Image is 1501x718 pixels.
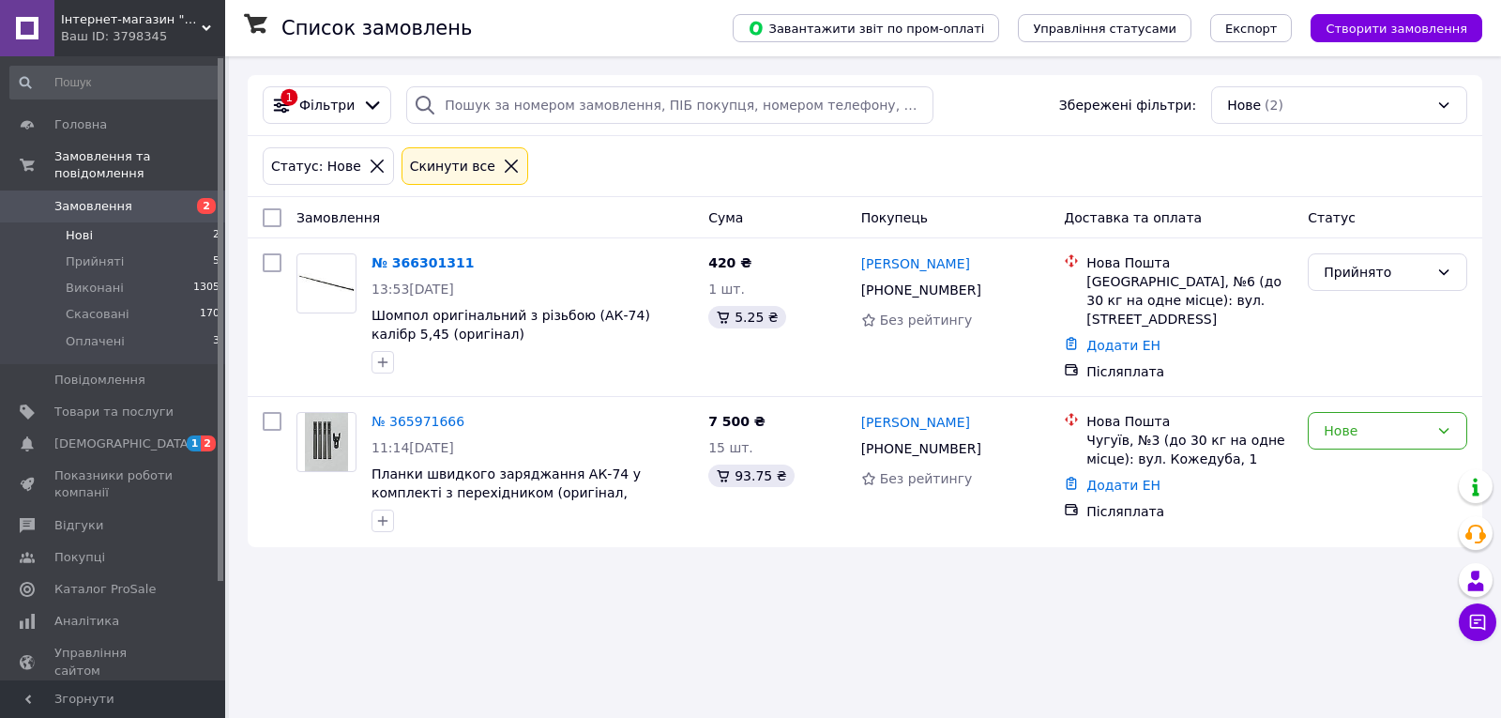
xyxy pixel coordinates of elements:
h1: Список замовлень [281,17,472,39]
span: Без рейтингу [880,313,973,328]
a: [PERSON_NAME] [861,254,970,273]
span: (2) [1265,98,1283,113]
a: № 366301311 [371,255,474,270]
div: Cкинути все [406,156,499,176]
div: Нова Пошта [1086,412,1293,431]
span: 13:53[DATE] [371,282,454,297]
a: Шомпол оригінальний з різьбою (АК-74) калібр 5,45 (оригінал) [371,308,650,342]
span: Замовлення та повідомлення [54,148,225,182]
span: Каталог ProSale [54,581,156,598]
span: Відгуки [54,517,103,534]
input: Пошук за номером замовлення, ПІБ покупця, номером телефону, Email, номером накладної [406,86,933,124]
span: Аналітика [54,613,119,630]
span: Експорт [1225,22,1278,36]
div: Ваш ID: 3798345 [61,28,225,45]
span: 7 500 ₴ [708,414,766,429]
span: Виконані [66,280,124,297]
span: Статус [1308,210,1356,225]
span: Показники роботи компанії [54,467,174,501]
span: 2 [213,227,220,244]
span: 15 шт. [708,440,753,455]
button: Завантажити звіт по пром-оплаті [733,14,999,42]
span: Оплачені [66,333,125,350]
span: Створити замовлення [1326,22,1467,36]
div: [PHONE_NUMBER] [857,277,985,303]
span: Головна [54,116,107,133]
span: [DEMOGRAPHIC_DATA] [54,435,193,452]
span: Управління статусами [1033,22,1176,36]
span: Покупець [861,210,928,225]
div: Нова Пошта [1086,253,1293,272]
span: Нові [66,227,93,244]
a: № 365971666 [371,414,464,429]
span: 1305 [193,280,220,297]
span: Доставка та оплата [1064,210,1202,225]
span: Збережені фільтри: [1059,96,1196,115]
input: Пошук [9,66,221,99]
span: Товари та послуги [54,404,174,420]
a: Додати ЕН [1086,338,1160,353]
a: Створити замовлення [1292,20,1482,35]
span: 170 [200,306,220,323]
div: Післяплата [1086,502,1293,521]
button: Створити замовлення [1311,14,1482,42]
span: 1 шт. [708,282,745,297]
div: Прийнято [1324,262,1429,283]
span: Замовлення [54,198,132,215]
button: Управління статусами [1018,14,1191,42]
div: Статус: Нове [267,156,365,176]
a: Планки швидкого заряджання АК-74 у комплекті з перехідником (оригінал, радянського виробництва) [371,466,641,519]
div: Післяплата [1086,362,1293,381]
span: 2 [201,435,216,451]
span: Інтернет-магазин "ТСК Едельвейс" [61,11,202,28]
span: 420 ₴ [708,255,751,270]
div: Нове [1324,420,1429,441]
span: 5 [213,253,220,270]
button: Експорт [1210,14,1293,42]
img: Фото товару [305,413,349,471]
div: [GEOGRAPHIC_DATA], №6 (до 30 кг на одне місце): вул. [STREET_ADDRESS] [1086,272,1293,328]
span: Повідомлення [54,372,145,389]
span: Без рейтингу [880,471,973,486]
div: 93.75 ₴ [708,465,794,487]
span: Завантажити звіт по пром-оплаті [748,20,984,37]
span: Замовлення [296,210,380,225]
img: Фото товару [297,268,356,298]
div: [PHONE_NUMBER] [857,435,985,462]
button: Чат з покупцем [1459,603,1496,641]
span: Cума [708,210,743,225]
span: Управління сайтом [54,645,174,679]
a: Додати ЕН [1086,478,1160,493]
span: 1 [187,435,202,451]
div: Чугуїв, №3 (до 30 кг на одне місце): вул. Кожедуба, 1 [1086,431,1293,468]
div: 5.25 ₴ [708,306,785,328]
span: Покупці [54,549,105,566]
span: 2 [197,198,216,214]
span: Нове [1227,96,1261,115]
span: Прийняті [66,253,124,270]
span: 11:14[DATE] [371,440,454,455]
a: Фото товару [296,412,356,472]
span: 3 [213,333,220,350]
span: Фільтри [299,96,355,115]
span: Скасовані [66,306,129,323]
a: Фото товару [296,253,356,313]
a: [PERSON_NAME] [861,413,970,432]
